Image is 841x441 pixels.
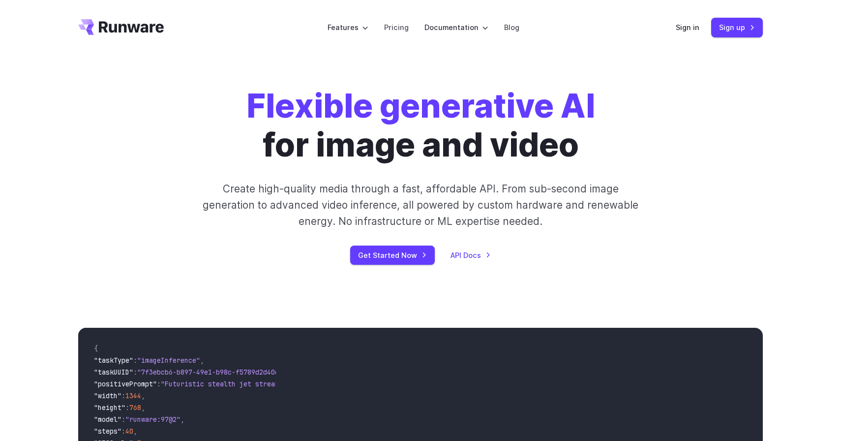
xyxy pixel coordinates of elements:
[94,379,157,388] span: "positivePrompt"
[141,403,145,412] span: ,
[94,403,125,412] span: "height"
[125,415,180,424] span: "runware:97@2"
[141,391,145,400] span: ,
[121,415,125,424] span: :
[121,427,125,436] span: :
[711,18,763,37] a: Sign up
[137,356,200,365] span: "imageInference"
[180,415,184,424] span: ,
[129,403,141,412] span: 768
[384,22,409,33] a: Pricing
[451,250,491,261] a: API Docs
[94,356,133,365] span: "taskType"
[424,22,488,33] label: Documentation
[137,368,287,377] span: "7f3ebcb6-b897-49e1-b98c-f5789d2d40d7"
[78,19,164,35] a: Go to /
[94,391,121,400] span: "width"
[125,427,133,436] span: 40
[133,368,137,377] span: :
[328,22,368,33] label: Features
[200,356,204,365] span: ,
[246,86,595,126] strong: Flexible generative AI
[121,391,125,400] span: :
[246,87,595,165] h1: for image and video
[350,246,435,265] a: Get Started Now
[94,427,121,436] span: "steps"
[125,403,129,412] span: :
[133,427,137,436] span: ,
[94,344,98,353] span: {
[94,415,121,424] span: "model"
[125,391,141,400] span: 1344
[133,356,137,365] span: :
[157,379,161,388] span: :
[676,22,699,33] a: Sign in
[504,22,519,33] a: Blog
[94,368,133,377] span: "taskUUID"
[161,379,519,388] span: "Futuristic stealth jet streaking through a neon-lit cityscape with glowing purple exhaust"
[202,181,640,230] p: Create high-quality media through a fast, affordable API. From sub-second image generation to adv...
